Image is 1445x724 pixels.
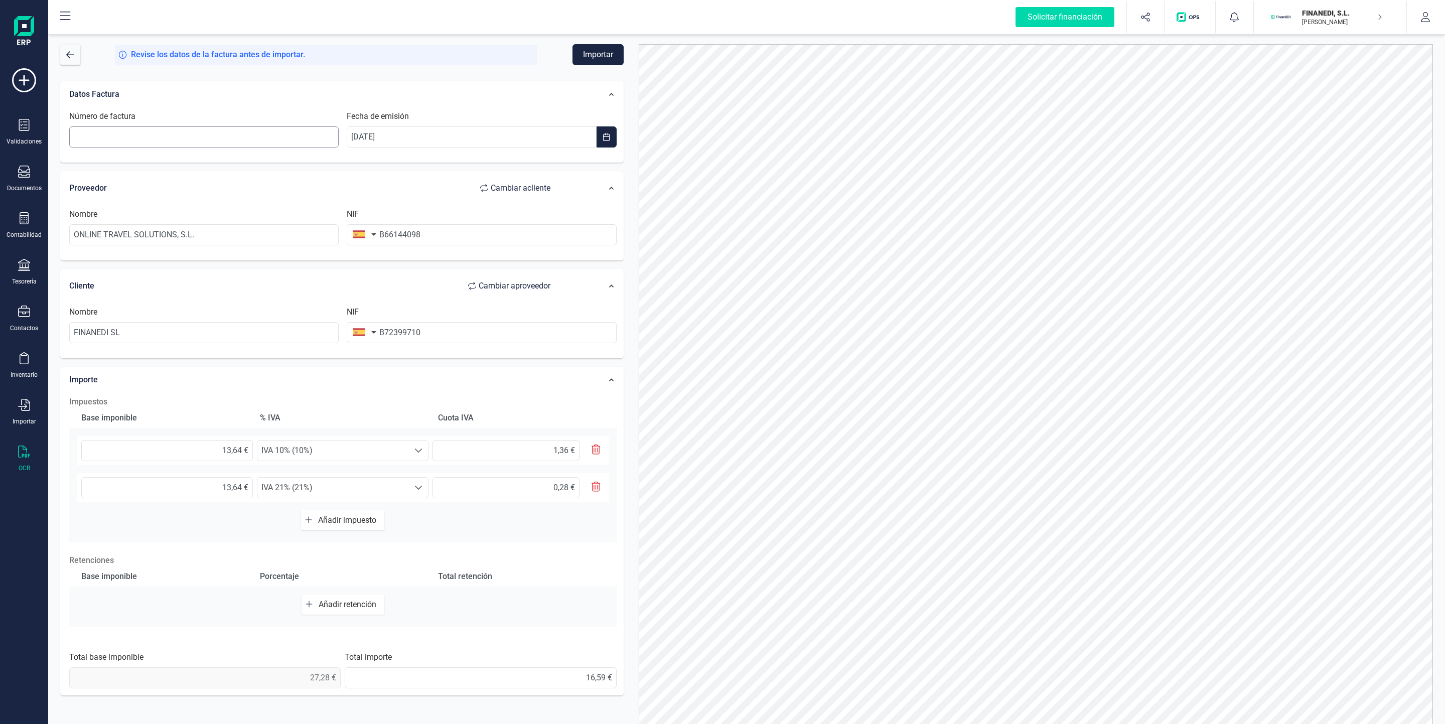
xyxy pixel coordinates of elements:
input: 0,00 € [432,440,580,461]
div: Documentos [7,184,42,192]
button: FIFINANEDI, S.L.[PERSON_NAME] [1266,1,1394,33]
p: Retenciones [69,554,617,566]
div: Contabilidad [7,231,42,239]
div: Importar [13,417,36,425]
div: Datos Factura [64,83,565,105]
span: Importe [69,375,98,384]
img: Logo Finanedi [14,16,34,48]
div: Solicitar financiación [1016,7,1114,27]
h2: Impuestos [69,396,617,408]
button: Logo de OPS [1171,1,1209,33]
p: FINANEDI, S.L. [1302,8,1382,18]
div: Base imponible [77,408,252,428]
div: Cuota IVA [434,408,609,428]
button: Añadir retención [302,595,384,615]
div: % IVA [256,408,430,428]
div: Proveedor [69,178,560,198]
button: Cambiar acliente [470,178,560,198]
div: Porcentaje [256,566,430,587]
span: Cambiar a cliente [491,182,550,194]
span: Revise los datos de la factura antes de importar. [131,49,305,61]
div: Inventario [11,371,38,379]
img: Logo de OPS [1177,12,1203,22]
button: Añadir impuesto [301,510,384,530]
button: Importar [572,44,624,65]
label: Fecha de emisión [347,110,409,122]
label: NIF [347,208,359,220]
div: Total retención [434,566,609,587]
div: Contactos [10,324,38,332]
button: Solicitar financiación [1003,1,1126,33]
span: IVA 21% (21%) [257,478,409,498]
label: Total importe [345,651,392,663]
div: Cliente [69,276,560,296]
p: [PERSON_NAME] [1302,18,1382,26]
label: Total base imponible [69,651,143,663]
div: Tesorería [12,277,37,285]
span: Añadir impuesto [318,515,380,525]
label: Número de factura [69,110,135,122]
button: Cambiar aproveedor [458,276,560,296]
label: NIF [347,306,359,318]
input: 0,00 € [345,667,616,688]
span: Cambiar a proveedor [479,280,550,292]
label: Nombre [69,208,97,220]
input: 0,00 € [432,477,580,498]
label: Nombre [69,306,97,318]
input: 0,00 € [81,477,253,498]
span: Añadir retención [319,600,380,609]
div: OCR [19,464,30,472]
div: Validaciones [7,137,42,146]
span: IVA 10% (10%) [257,441,409,461]
div: Base imponible [77,566,252,587]
input: 0,00 € [81,440,253,461]
img: FI [1270,6,1292,28]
